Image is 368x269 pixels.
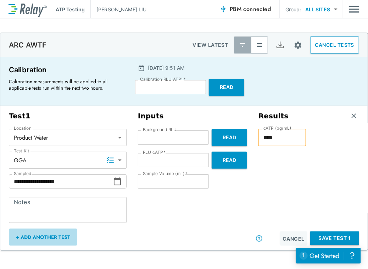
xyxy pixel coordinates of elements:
img: Remove [350,112,357,119]
input: Choose date, selected date is Aug 19, 2025 [9,174,113,189]
label: cATP (pg/mL) [263,126,291,131]
img: Drawer Icon [349,2,359,16]
button: + Add Another Test [9,229,77,246]
p: [PERSON_NAME] LIU [96,6,146,13]
button: Cancel [280,231,307,246]
label: Location [14,126,32,131]
button: Read [212,129,247,146]
img: Latest [239,41,246,49]
h3: Results [258,112,289,121]
label: Background RLU [143,127,177,132]
label: Sample Volume (mL) [143,171,188,176]
button: Read [212,152,247,169]
label: Sampled [14,171,32,176]
button: Export [272,37,289,54]
label: Calibration RLU ATP1 [140,77,186,82]
button: CANCEL TESTS [310,37,359,54]
p: ARC AWTF [9,41,46,49]
img: Export Icon [276,41,285,50]
h3: Inputs [138,112,247,121]
label: Test Kit [14,148,29,153]
p: VIEW LATEST [193,41,228,49]
button: PBM connected [217,2,274,16]
button: Main menu [349,2,359,16]
iframe: Resource center [296,248,361,264]
img: Connected Icon [220,6,227,13]
button: Read [209,79,244,96]
label: RLU cATP [143,150,166,155]
div: Product Water [9,130,127,145]
div: QGA [9,153,127,167]
span: connected [244,5,271,13]
img: LuminUltra Relay [9,2,47,17]
span: PBM [230,4,271,14]
button: Site setup [289,36,307,55]
p: [DATE] 9:51 AM [148,64,184,72]
img: Calender Icon [138,65,145,72]
h3: Test 1 [9,112,127,121]
p: Group: [285,6,301,13]
p: Calibration measurements will be applied to all applicable tests run within the next two hours. [9,78,122,91]
img: View All [256,41,263,49]
p: Calibration [9,64,122,75]
img: Settings Icon [294,41,302,50]
p: ATP Testing [56,6,85,13]
button: Save Test 1 [310,231,359,245]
